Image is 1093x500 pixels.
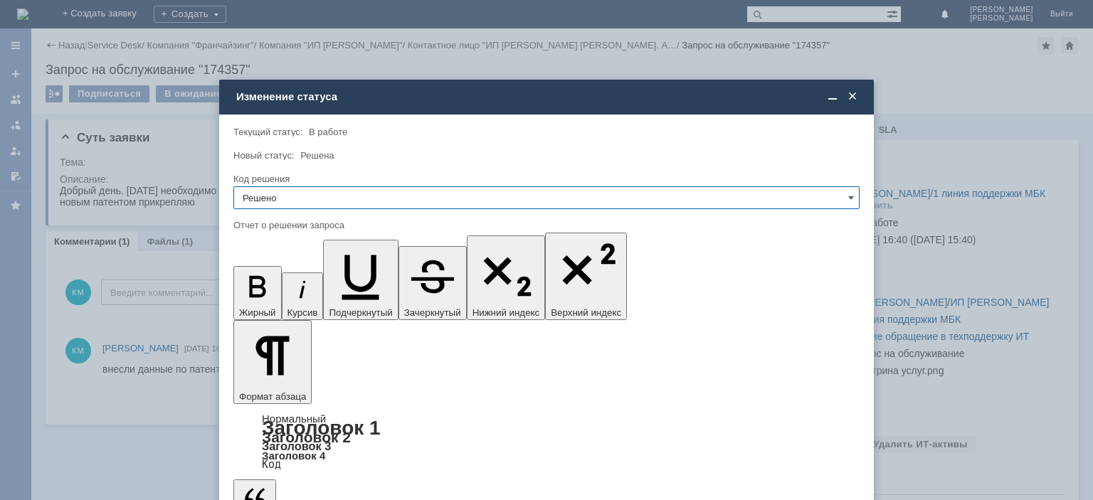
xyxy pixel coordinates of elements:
a: Код [262,458,281,471]
div: Изменение статуса [236,90,860,103]
label: Текущий статус: [233,127,302,137]
a: Заголовок 3 [262,440,331,452]
div: Код решения [233,174,857,183]
div: Отчет о решении запроса [233,220,857,230]
a: Заголовок 4 [262,450,325,462]
span: Курсив [287,307,318,318]
a: Заголовок 1 [262,417,381,439]
a: Заголовок 2 [262,429,351,445]
span: Формат абзаца [239,391,306,402]
button: Жирный [233,266,282,320]
span: Нижний индекс [472,307,540,318]
span: Подчеркнутый [329,307,392,318]
span: Свернуть (Ctrl + M) [825,90,840,103]
span: В работе [309,127,347,137]
span: Решена [300,150,334,161]
button: Верхний индекс [545,233,627,320]
button: Нижний индекс [467,235,546,320]
button: Подчеркнутый [323,240,398,320]
a: Нормальный [262,413,326,425]
span: Верхний индекс [551,307,621,318]
div: Формат абзаца [233,414,860,469]
button: Зачеркнутый [398,246,467,320]
button: Курсив [282,272,324,320]
span: Закрыть [845,90,860,103]
button: Формат абзаца [233,320,312,404]
span: Жирный [239,307,276,318]
label: Новый статус: [233,150,295,161]
span: Зачеркнутый [404,307,461,318]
